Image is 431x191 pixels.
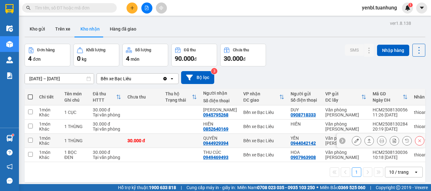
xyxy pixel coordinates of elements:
button: plus [127,3,138,14]
img: icon-new-feature [405,5,410,11]
div: Văn phòng [PERSON_NAME] [325,150,366,160]
div: 1 THÙNG [64,138,86,143]
div: 0852640169 [203,126,228,132]
div: Khác [39,112,58,117]
th: Toggle SortBy [90,89,124,105]
div: 0908718333 [291,112,316,117]
div: HCM2508130284 [373,121,408,126]
svg: open [169,76,174,81]
div: Văn phòng [PERSON_NAME] [325,107,366,117]
div: Bến xe Bạc Liêu [243,138,284,143]
sup: 1 [12,134,14,136]
span: search [26,6,31,10]
span: message [7,178,13,184]
div: Bến xe Bạc Liêu [243,124,284,129]
div: Văn phòng [PERSON_NAME] [325,121,366,132]
span: 0 [77,55,80,62]
div: Giao hàng [364,136,374,145]
div: ĐC giao [243,98,279,103]
svg: open [414,170,419,175]
div: VP gửi [325,91,361,96]
div: Người gửi [291,91,319,96]
div: 1 món [39,107,58,112]
div: Chưa thu [233,48,249,52]
div: Số điện thoại [291,98,319,103]
div: THU CÚC [203,150,237,155]
div: 1 món [39,121,58,126]
div: Tại văn phòng [93,112,121,117]
span: copyright [396,185,400,190]
span: 1 [409,3,411,7]
span: đ [243,57,245,62]
span: notification [7,164,13,170]
div: Tại văn phòng [93,126,121,132]
button: caret-down [416,3,427,14]
button: Số lượng4món [122,44,168,66]
div: Ngày ĐH [373,98,403,103]
div: Bến xe Bạc Liêu [101,76,131,82]
th: Toggle SortBy [322,89,369,105]
input: Tìm tên, số ĐT hoặc mã đơn [35,4,109,11]
div: 10 / trang [389,169,409,175]
div: 30.000 đ [127,138,159,143]
th: Toggle SortBy [240,89,287,105]
input: Select a date range. [25,74,94,84]
span: question-circle [7,149,13,155]
div: Mã GD [373,91,403,96]
div: 0944929394 [203,141,228,146]
div: Khác [39,155,58,160]
div: 0949469493 [203,155,228,160]
span: Cung cấp máy in - giấy in: [186,184,236,191]
span: yenbl.tuanhung [357,4,402,12]
span: ⚪️ [316,186,318,189]
div: Đã thu [93,91,116,96]
span: đ [194,57,197,62]
div: 30.000 đ [93,107,121,112]
span: Hỗ trợ kỹ thuật: [118,184,176,191]
sup: 3 [211,68,217,74]
div: YẾN [291,136,319,141]
div: Ghi chú [64,98,86,103]
span: Miền Bắc [320,184,365,191]
div: 30.000 đ [93,150,121,155]
div: HIỀN [291,121,319,126]
button: Bộ lọc [181,71,214,84]
div: Thu hộ [165,91,192,96]
span: Miền Nam [237,184,315,191]
button: 1 [352,167,361,177]
strong: 1900 633 818 [149,185,176,190]
button: Chưa thu30.000đ [220,44,266,66]
div: HỒ PHÁT [203,107,237,112]
div: VP nhận [243,91,279,96]
img: warehouse-icon [6,135,13,142]
div: 0945795268 [203,112,228,117]
th: Toggle SortBy [369,89,411,105]
div: HCM2508130036 [373,150,408,155]
img: warehouse-icon [6,25,13,32]
span: aim [159,6,163,10]
div: Trạng thái [165,98,192,103]
div: 30.000 đ [93,121,121,126]
div: ver 1.8.138 [390,20,411,27]
button: Hàng đã giao [105,21,141,37]
th: Toggle SortBy [162,89,200,105]
span: kg [82,57,86,62]
div: HIỀN [203,121,237,126]
div: Đã thu [184,48,196,52]
div: HTTT [93,98,116,103]
div: Chưa thu [127,94,159,99]
div: Bến xe Bạc Liêu [243,152,284,157]
strong: 0369 525 060 [338,185,365,190]
div: Khác [39,141,58,146]
button: aim [156,3,167,14]
div: Đơn hàng [37,48,55,52]
div: 20:19 [DATE] [373,126,408,132]
span: 90.000 [175,55,194,62]
button: SMS [345,44,364,56]
div: DUY [291,107,319,112]
div: ĐC lấy [325,98,361,103]
div: HCM2508130056 [373,107,408,112]
img: warehouse-icon [6,57,13,63]
sup: 1 [408,3,413,7]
